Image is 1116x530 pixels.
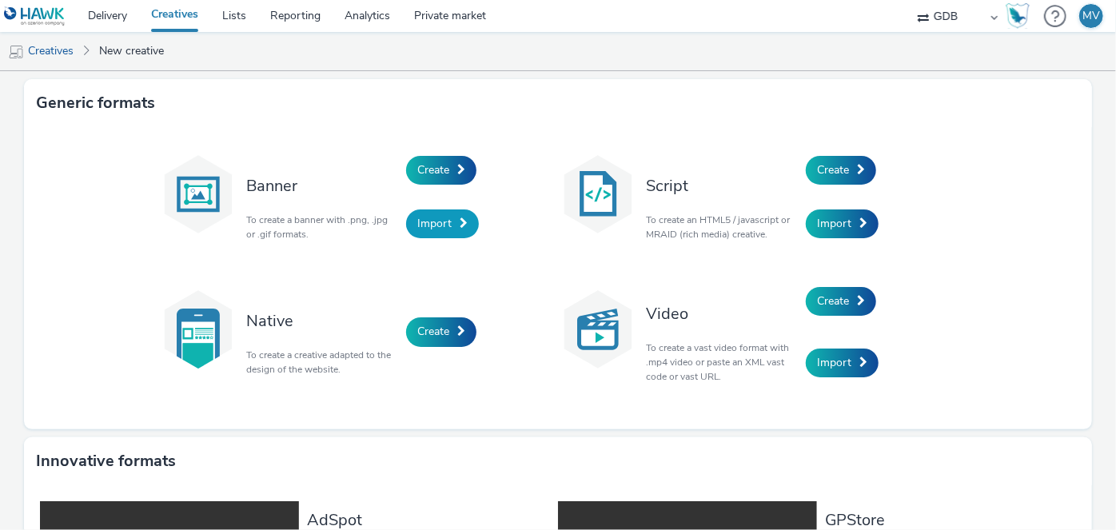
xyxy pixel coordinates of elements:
a: Create [406,156,476,185]
span: Create [417,162,449,177]
a: Create [806,287,876,316]
img: native.svg [158,289,238,369]
img: video.svg [558,289,638,369]
img: code.svg [558,154,638,234]
img: undefined Logo [4,6,66,26]
a: Create [406,317,476,346]
h3: Script [646,175,798,197]
a: New creative [91,32,172,70]
span: Import [817,216,851,231]
img: mobile [8,44,24,60]
a: Hawk Academy [1006,3,1036,29]
span: Import [817,355,851,370]
a: Import [806,209,879,238]
h3: Native [246,310,398,332]
p: To create an HTML5 / javascript or MRAID (rich media) creative. [646,213,798,241]
div: MV [1082,4,1100,28]
h3: Banner [246,175,398,197]
span: Import [417,216,452,231]
h3: Video [646,303,798,325]
span: Create [817,293,849,309]
span: Create [417,324,449,339]
p: To create a vast video format with .mp4 video or paste an XML vast code or vast URL. [646,341,798,384]
a: Import [406,209,479,238]
p: To create a banner with .png, .jpg or .gif formats. [246,213,398,241]
img: banner.svg [158,154,238,234]
h3: Innovative formats [36,449,176,473]
span: Create [817,162,849,177]
a: Import [806,349,879,377]
img: Hawk Academy [1006,3,1030,29]
a: Create [806,156,876,185]
p: To create a creative adapted to the design of the website. [246,348,398,377]
h3: Generic formats [36,91,155,115]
